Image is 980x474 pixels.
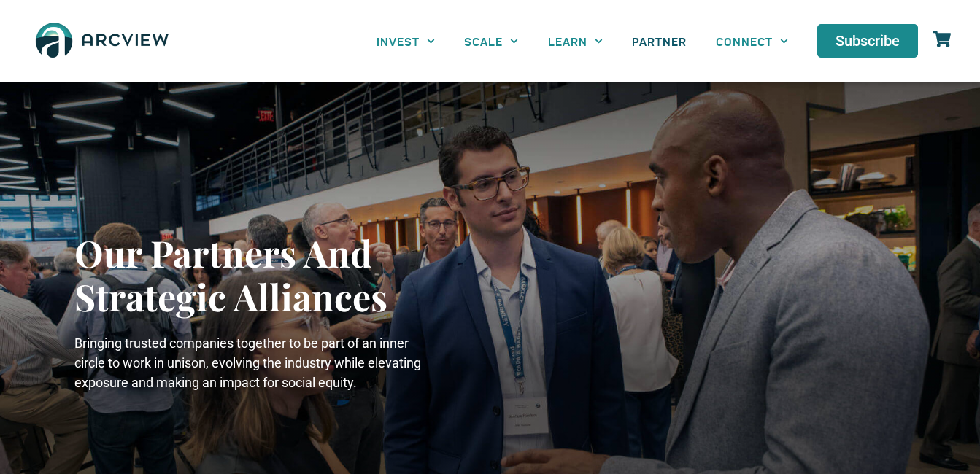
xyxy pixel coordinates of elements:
[701,25,803,58] a: CONNECT
[836,34,900,48] span: Subscribe
[450,25,533,58] a: SCALE
[617,25,701,58] a: PARTNER
[362,25,803,58] nav: Menu
[533,25,617,58] a: LEARN
[362,25,450,58] a: INVEST
[817,24,918,58] a: Subscribe
[74,231,425,319] h1: Our Partners And Strategic Alliances
[74,333,425,392] p: Bringing trusted companies together to be part of an inner circle to work in unison, evolving the...
[29,15,175,68] img: The Arcview Group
